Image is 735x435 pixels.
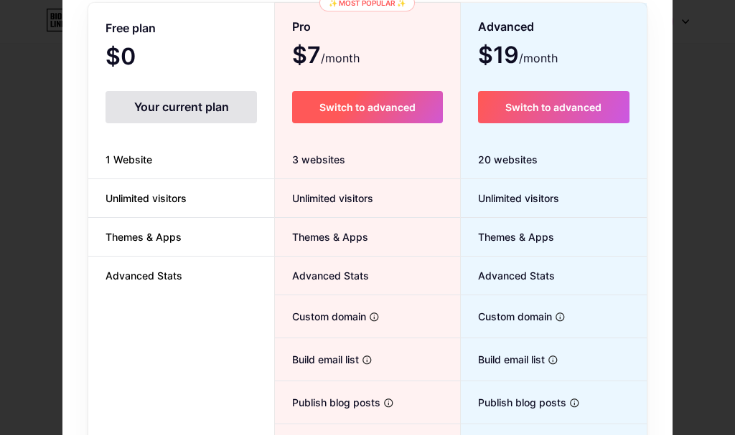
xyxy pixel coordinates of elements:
[505,101,601,113] span: Switch to advanced
[292,91,442,123] button: Switch to advanced
[461,268,555,283] span: Advanced Stats
[319,101,416,113] span: Switch to advanced
[106,48,174,68] span: $0
[275,352,359,367] span: Build email list
[275,309,366,324] span: Custom domain
[106,91,257,123] div: Your current plan
[461,229,554,244] span: Themes & Apps
[88,229,199,244] span: Themes & Apps
[292,47,360,67] span: $7
[461,309,552,324] span: Custom domain
[275,229,368,244] span: Themes & Apps
[461,352,545,367] span: Build email list
[321,49,360,67] span: /month
[292,14,311,39] span: Pro
[275,140,459,179] div: 3 websites
[478,14,534,39] span: Advanced
[275,395,380,410] span: Publish blog posts
[88,268,200,283] span: Advanced Stats
[88,152,169,167] span: 1 Website
[461,395,566,410] span: Publish blog posts
[519,49,558,67] span: /month
[275,191,373,206] span: Unlimited visitors
[88,191,204,206] span: Unlimited visitors
[461,140,647,179] div: 20 websites
[461,191,559,206] span: Unlimited visitors
[106,16,156,41] span: Free plan
[275,268,369,283] span: Advanced Stats
[478,47,558,67] span: $19
[478,91,629,123] button: Switch to advanced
